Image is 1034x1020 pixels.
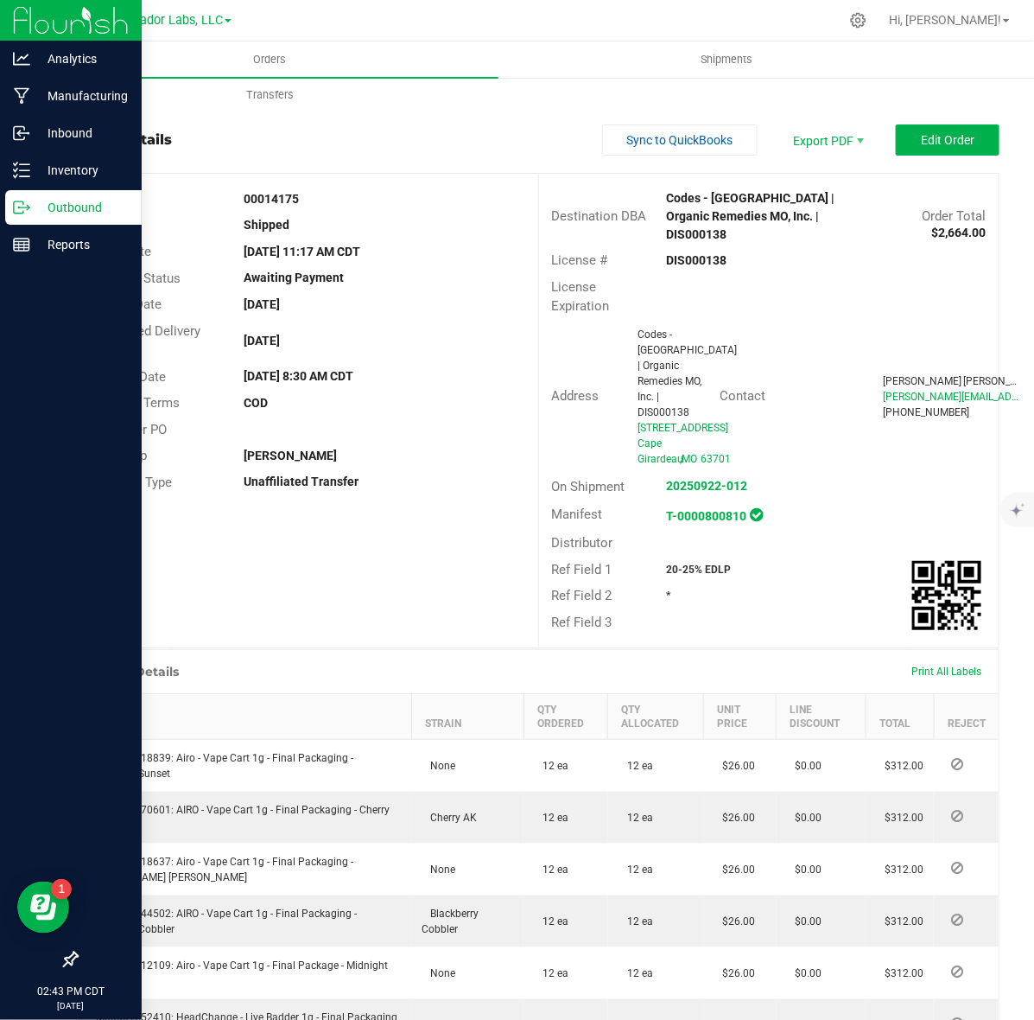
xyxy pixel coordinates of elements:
[847,12,869,29] div: Manage settings
[552,507,603,522] span: Manifest
[883,375,961,387] span: [PERSON_NAME]
[787,915,822,928] span: $0.00
[17,882,69,934] iframe: Resource center
[667,509,747,523] a: T-0000800810
[618,812,653,824] span: 12 ea
[552,208,647,224] span: Destination DBA
[13,199,30,216] inline-svg: Outbound
[411,694,523,740] th: Strain
[244,449,337,462] strong: [PERSON_NAME]
[714,812,756,824] span: $26.00
[678,52,777,67] span: Shipments
[934,694,999,740] th: Reject
[944,759,970,769] span: Reject Inventory
[534,760,568,772] span: 12 ea
[701,453,732,465] span: 63701
[667,564,732,576] strong: 20-25% EDLP
[78,694,412,740] th: Item
[30,48,134,69] p: Analytics
[88,856,354,883] span: M00001218637: Airo - Vape Cart 1g - Final Packaging - [PERSON_NAME] [PERSON_NAME]
[618,864,653,876] span: 12 ea
[88,752,354,780] span: M00001218839: Airo - Vape Cart 1g - Final Packaging - Caribbean Sunset
[921,133,974,147] span: Edit Order
[422,908,479,935] span: Blackberry Cobbler
[88,804,390,832] span: M00001170601: AIRO - Vape Cart 1g - Final Packaging - Cherry AK
[523,694,608,740] th: Qty Ordered
[552,388,599,404] span: Address
[667,253,727,267] strong: DIS000138
[714,967,756,979] span: $26.00
[667,479,748,493] a: 20250922-012
[552,562,612,577] span: Ref Field 1
[534,915,568,928] span: 12 ea
[30,234,134,255] p: Reports
[41,77,498,113] a: Transfers
[608,694,704,740] th: Qty Allocated
[244,334,280,347] strong: [DATE]
[552,479,625,494] span: On Shipment
[714,864,756,876] span: $26.00
[896,124,999,156] button: Edit Order
[30,197,134,218] p: Outbound
[866,694,934,740] th: Total
[422,864,455,876] span: None
[552,615,612,630] span: Ref Field 3
[912,561,981,630] img: Scan me!
[883,406,969,418] span: [PHONE_NUMBER]
[30,160,134,181] p: Inventory
[244,297,280,311] strong: [DATE]
[638,422,729,434] span: [STREET_ADDRESS]
[422,812,477,824] span: Cherry AK
[534,812,568,824] span: 12 ea
[876,812,923,824] span: $312.00
[552,588,612,603] span: Ref Field 2
[912,561,981,630] qrcode: 00014175
[602,124,758,156] button: Sync to QuickBooks
[534,967,568,979] span: 12 ea
[876,915,923,928] span: $312.00
[244,218,289,232] strong: Shipped
[638,437,684,465] span: Cape Girardeau
[627,133,733,147] span: Sync to QuickBooks
[13,162,30,179] inline-svg: Inventory
[13,124,30,142] inline-svg: Inbound
[777,694,866,740] th: Line Discount
[90,323,200,359] span: Requested Delivery Date
[889,13,1001,27] span: Hi, [PERSON_NAME]!
[787,864,822,876] span: $0.00
[638,328,738,418] span: Codes - [GEOGRAPHIC_DATA] | Organic Remedies MO, Inc. | DIS000138
[931,226,986,239] strong: $2,664.00
[751,506,764,524] span: In Sync
[498,41,955,78] a: Shipments
[13,236,30,253] inline-svg: Reports
[41,41,498,78] a: Orders
[944,966,970,977] span: Reject Inventory
[244,271,344,284] strong: Awaiting Payment
[787,967,822,979] span: $0.00
[720,388,766,404] span: Contact
[876,864,923,876] span: $312.00
[88,908,358,935] span: M00001244502: AIRO - Vape Cart 1g - Final Packaging - Blackberry Cobbler
[618,967,653,979] span: 12 ea
[944,811,970,821] span: Reject Inventory
[244,192,299,206] strong: 00014175
[775,124,879,156] li: Export PDF
[8,999,134,1012] p: [DATE]
[552,279,610,315] span: License Expiration
[704,694,777,740] th: Unit Price
[244,245,360,258] strong: [DATE] 11:17 AM CDT
[51,879,72,900] iframe: Resource center unread badge
[552,535,613,551] span: Distributor
[422,760,455,772] span: None
[876,760,923,772] span: $312.00
[534,864,568,876] span: 12 ea
[682,453,698,465] span: MO
[422,967,455,979] span: None
[911,666,981,678] span: Print All Labels
[121,13,223,28] span: Curador Labs, LLC
[714,760,756,772] span: $26.00
[944,863,970,873] span: Reject Inventory
[618,760,653,772] span: 12 ea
